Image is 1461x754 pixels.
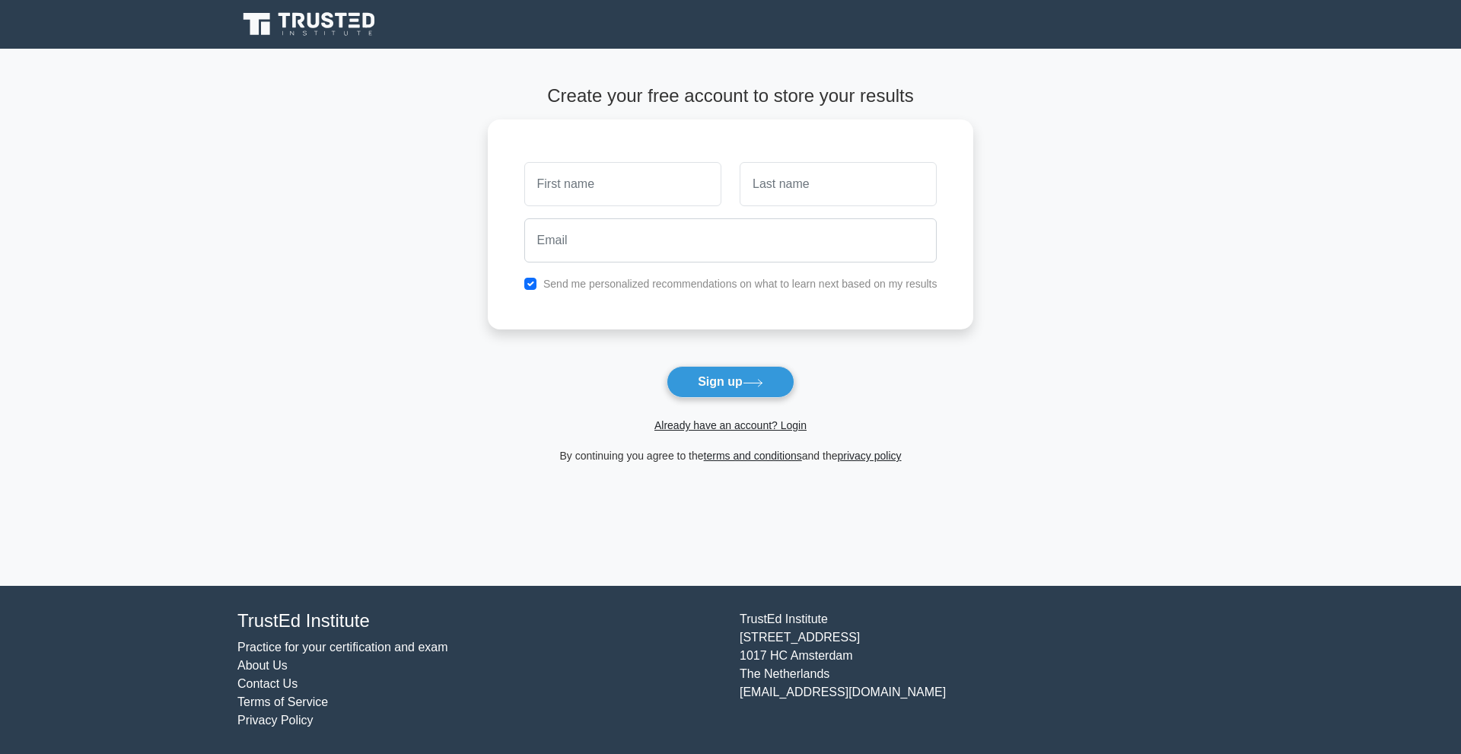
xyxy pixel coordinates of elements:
[237,659,288,672] a: About Us
[237,641,448,654] a: Practice for your certification and exam
[237,610,721,632] h4: TrustEd Institute
[524,162,721,206] input: First name
[237,714,314,727] a: Privacy Policy
[740,162,937,206] input: Last name
[488,85,974,107] h4: Create your free account to store your results
[479,447,983,465] div: By continuing you agree to the and the
[237,677,298,690] a: Contact Us
[524,218,937,262] input: Email
[838,450,902,462] a: privacy policy
[654,419,807,431] a: Already have an account? Login
[730,610,1233,730] div: TrustEd Institute [STREET_ADDRESS] 1017 HC Amsterdam The Netherlands [EMAIL_ADDRESS][DOMAIN_NAME]
[704,450,802,462] a: terms and conditions
[543,278,937,290] label: Send me personalized recommendations on what to learn next based on my results
[237,695,328,708] a: Terms of Service
[667,366,794,398] button: Sign up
